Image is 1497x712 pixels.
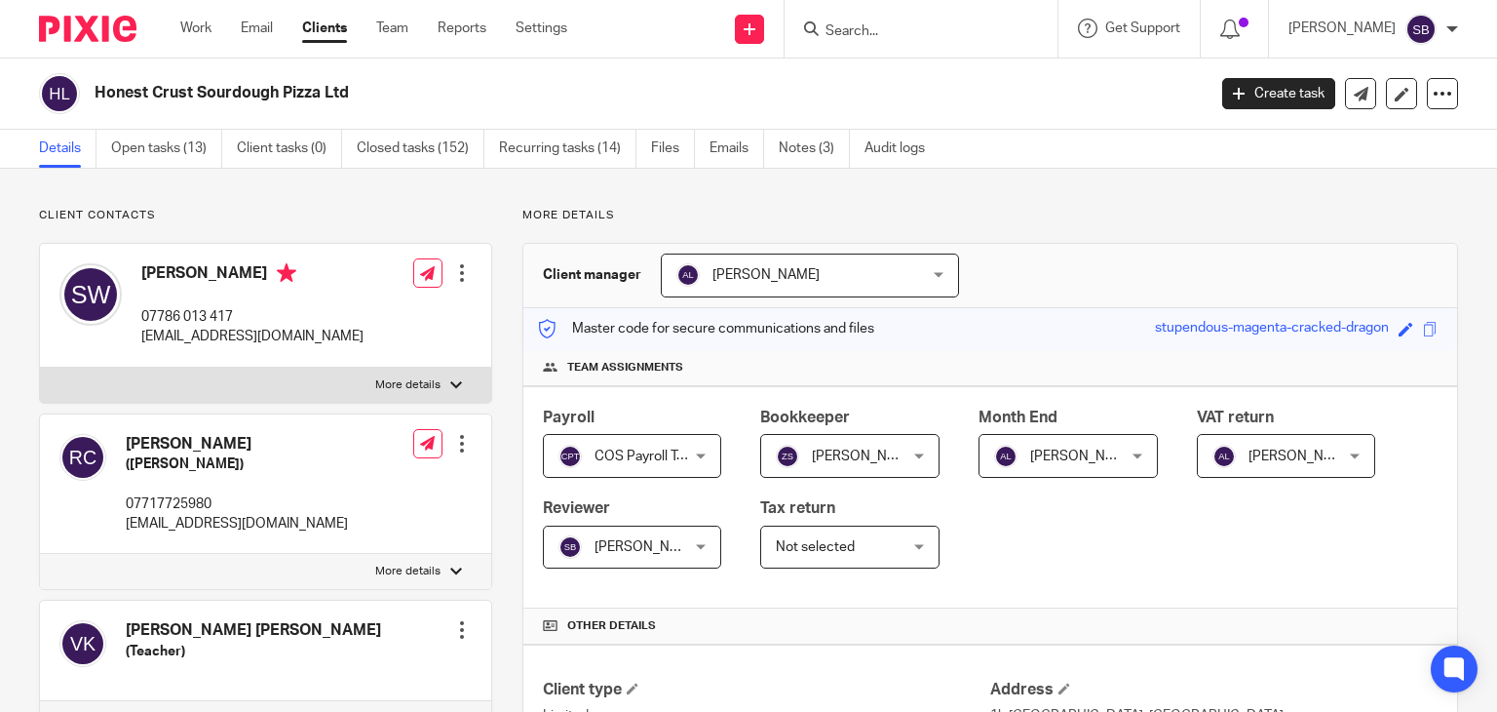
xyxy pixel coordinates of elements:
img: svg%3E [59,620,106,667]
div: stupendous-magenta-cracked-dragon [1155,318,1389,340]
span: Tax return [760,500,835,516]
span: [PERSON_NAME] [812,450,919,463]
a: Recurring tasks (14) [499,130,636,168]
a: Open tasks (13) [111,130,222,168]
a: Closed tasks (152) [357,130,484,168]
p: 07786 013 417 [141,307,364,327]
a: Create task [1222,78,1335,109]
span: Payroll [543,410,595,425]
h4: Address [990,680,1438,700]
a: Clients [302,19,347,38]
span: Bookkeeper [760,410,850,425]
span: VAT return [1197,410,1274,425]
span: [PERSON_NAME] [1030,450,1137,463]
h5: (Teacher) [126,642,381,661]
p: More details [375,564,441,579]
a: Client tasks (0) [237,130,342,168]
a: Emails [710,130,764,168]
img: svg%3E [59,263,122,326]
p: [PERSON_NAME] [1288,19,1396,38]
img: svg%3E [1212,445,1236,468]
p: [EMAIL_ADDRESS][DOMAIN_NAME] [126,514,348,534]
span: Team assignments [567,360,683,376]
img: svg%3E [558,445,582,468]
i: Primary [277,263,296,283]
a: Team [376,19,408,38]
img: svg%3E [59,434,106,481]
span: [PERSON_NAME] [595,540,702,554]
p: More details [522,208,1458,223]
img: svg%3E [776,445,799,468]
img: svg%3E [1405,14,1437,45]
span: Reviewer [543,500,610,516]
a: Work [180,19,211,38]
input: Search [824,23,999,41]
p: 07717725980 [126,494,348,514]
img: svg%3E [39,73,80,114]
p: Client contacts [39,208,492,223]
span: [PERSON_NAME] [712,268,820,282]
p: More details [375,377,441,393]
img: svg%3E [558,535,582,559]
h2: Honest Crust Sourdough Pizza Ltd [95,83,974,103]
span: Other details [567,618,656,634]
a: Reports [438,19,486,38]
h4: [PERSON_NAME] [141,263,364,288]
h4: Client type [543,680,990,700]
img: svg%3E [994,445,1017,468]
h4: [PERSON_NAME] [126,434,348,455]
h4: [PERSON_NAME] [PERSON_NAME] [126,620,381,641]
h3: Client manager [543,265,641,285]
h5: ([PERSON_NAME]) [126,455,348,474]
p: Master code for secure communications and files [538,319,874,338]
a: Notes (3) [779,130,850,168]
a: Settings [516,19,567,38]
span: COS Payroll Team [595,450,703,463]
img: Pixie [39,16,136,42]
a: Details [39,130,96,168]
a: Email [241,19,273,38]
span: Get Support [1105,21,1180,35]
a: Files [651,130,695,168]
span: [PERSON_NAME] [1248,450,1356,463]
img: svg%3E [676,263,700,287]
span: Not selected [776,540,855,554]
a: Audit logs [864,130,940,168]
span: Month End [979,410,1057,425]
p: [EMAIL_ADDRESS][DOMAIN_NAME] [141,327,364,346]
